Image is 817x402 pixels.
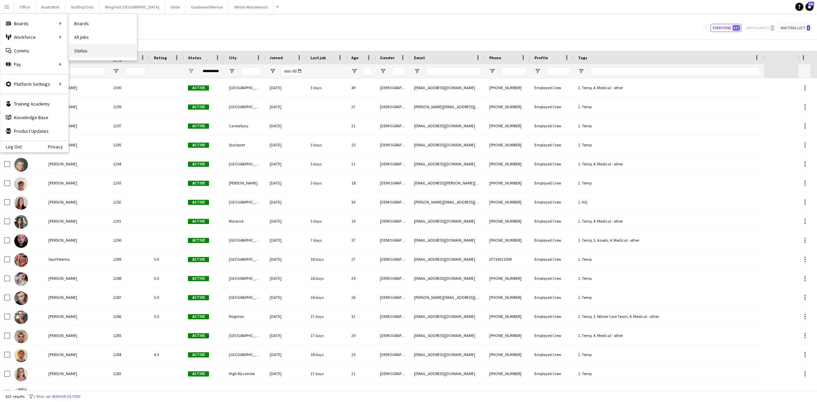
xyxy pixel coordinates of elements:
div: [EMAIL_ADDRESS][DOMAIN_NAME] [410,250,485,269]
span: 153 [808,2,814,6]
div: [EMAIL_ADDRESS][DOMAIN_NAME] [410,78,485,97]
div: Employed Crew [530,269,574,288]
input: Phone Filter Input [501,67,526,75]
span: Rating [154,55,167,60]
div: 1283 [109,364,150,383]
img: James Cunnane [14,158,28,172]
button: Office [14,0,36,14]
span: [PERSON_NAME] [48,161,77,166]
div: Employed Crew [530,307,574,326]
div: [PERSON_NAME] [225,174,266,192]
span: Joined [270,55,283,60]
button: Staffing Only [65,0,99,14]
div: 32 [347,307,376,326]
div: [DATE] [266,116,306,135]
span: [PERSON_NAME] [48,199,77,205]
button: Open Filter Menu [113,68,119,74]
div: 1. Temp [574,250,764,269]
span: Active [188,85,209,91]
div: Employed Crew [530,326,574,345]
div: Paignton [225,307,266,326]
div: [DEMOGRAPHIC_DATA] [376,193,410,211]
button: Everyone627 [710,24,741,32]
div: Employed Crew [530,250,574,269]
a: 153 [805,3,814,11]
button: Open Filter Menu [351,68,357,74]
div: [DATE] [266,307,306,326]
span: Active [188,333,209,338]
div: [DATE] [266,326,306,345]
div: 1282 [109,383,150,402]
div: Pay [0,58,68,71]
button: Glide [165,0,186,14]
div: 18 days [306,345,347,364]
span: Active [188,371,209,376]
div: 21 [347,116,376,135]
div: 17 days [306,383,347,402]
div: 29 [347,269,376,288]
div: 1. Temp, 3. Winter Core Team, 4. Medical - other [574,307,764,326]
div: Stockport [225,135,266,154]
button: Waiting list1 [778,24,812,32]
div: Employed Crew [530,116,574,135]
input: Joined Filter Input [282,67,302,75]
div: 1. Temp [574,116,764,135]
div: 1. Temp [574,269,764,288]
img: Laura Lacka [14,196,28,210]
div: Employed Crew [530,383,574,402]
div: [DEMOGRAPHIC_DATA] [376,135,410,154]
div: 1299 [109,97,150,116]
div: [EMAIL_ADDRESS][DOMAIN_NAME] [410,155,485,173]
span: [PERSON_NAME] [48,180,77,186]
div: [PHONE_NUMBER] [485,97,530,116]
div: [EMAIL_ADDRESS][DOMAIN_NAME] [410,364,485,383]
div: 1. Temp, 4. Medical - other [574,326,764,345]
div: 1290 [109,231,150,250]
span: Active [188,314,209,319]
div: [DEMOGRAPHIC_DATA] [376,288,410,307]
div: 1. Temp, 4. Medical - other [574,212,764,230]
img: Isabella Morley [14,368,28,381]
div: 20 [347,326,376,345]
div: 1. HQ [574,193,764,211]
div: 18 [347,174,376,192]
button: Asset Work [36,0,65,14]
div: [EMAIL_ADDRESS][DOMAIN_NAME] [410,345,485,364]
div: [GEOGRAPHIC_DATA] [225,250,266,269]
span: Active [188,238,209,243]
div: 3 days [306,155,347,173]
a: Log Out [0,144,22,149]
input: Profile Filter Input [547,67,570,75]
input: City Filter Input [241,67,261,75]
img: Jake Rich [14,291,28,305]
span: [PERSON_NAME] [48,371,77,376]
span: [PERSON_NAME] [48,276,77,281]
div: Employed Crew [530,78,574,97]
div: 27 [347,250,376,269]
a: Product Updates [0,124,68,138]
div: [PHONE_NUMBER] [485,135,530,154]
div: Employed Crew [530,193,574,211]
span: 627 [733,25,740,31]
input: Full Name Filter Input [61,67,105,75]
div: Employed Crew [530,212,574,230]
div: [GEOGRAPHIC_DATA] [225,97,266,116]
div: [PHONE_NUMBER] [485,326,530,345]
div: [DATE] [266,231,306,250]
div: 1284 [109,345,150,364]
div: 07736011099 [485,250,530,269]
div: 27 [347,97,376,116]
div: 1286 [109,307,150,326]
div: 1. Temp [574,345,764,364]
div: Employed Crew [530,364,574,383]
div: [DEMOGRAPHIC_DATA] [376,78,410,97]
button: Open Filter Menu [229,68,235,74]
div: [GEOGRAPHIC_DATA] [225,288,266,307]
a: Training Academy [0,97,68,111]
div: [EMAIL_ADDRESS][DOMAIN_NAME] [410,135,485,154]
div: [DATE] [266,250,306,269]
a: Boards [69,17,137,30]
div: [GEOGRAPHIC_DATA] [225,345,266,364]
div: 4.0 [150,345,184,364]
span: [PERSON_NAME] [48,352,77,357]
